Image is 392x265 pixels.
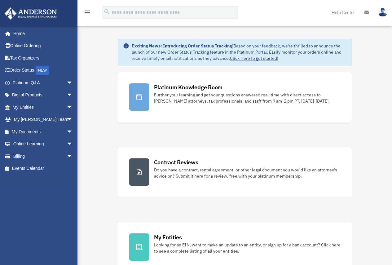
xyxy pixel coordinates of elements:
span: arrow_drop_down [67,126,79,138]
a: Order StatusNEW [4,64,82,77]
a: My Entitiesarrow_drop_down [4,101,82,113]
span: arrow_drop_down [67,150,79,163]
a: Online Ordering [4,40,82,52]
div: Platinum Knowledge Room [154,83,223,91]
a: Billingarrow_drop_down [4,150,82,162]
div: Contract Reviews [154,158,198,166]
a: Contract Reviews Do you have a contract, rental agreement, or other legal document you would like... [118,147,352,197]
span: arrow_drop_down [67,89,79,102]
div: Based on your feedback, we're thrilled to announce the launch of our new Order Status Tracking fe... [132,43,347,61]
span: arrow_drop_down [67,113,79,126]
a: Events Calendar [4,162,82,175]
div: NEW [36,66,49,75]
a: Home [4,27,79,40]
i: search [104,8,110,15]
a: Platinum Q&Aarrow_drop_down [4,77,82,89]
a: Platinum Knowledge Room Further your learning and get your questions answered real-time with dire... [118,72,352,122]
div: My Entities [154,233,182,241]
a: Click Here to get started! [230,55,278,61]
i: menu [84,9,91,16]
div: Further your learning and get your questions answered real-time with direct access to [PERSON_NAM... [154,92,341,104]
a: Digital Productsarrow_drop_down [4,89,82,101]
span: arrow_drop_down [67,101,79,114]
a: Online Learningarrow_drop_down [4,138,82,150]
span: arrow_drop_down [67,77,79,89]
strong: Exciting News: Introducing Order Status Tracking! [132,43,233,49]
span: arrow_drop_down [67,138,79,151]
img: User Pic [378,8,387,17]
a: My [PERSON_NAME] Teamarrow_drop_down [4,113,82,126]
div: Do you have a contract, rental agreement, or other legal document you would like an attorney's ad... [154,167,341,179]
a: My Documentsarrow_drop_down [4,126,82,138]
img: Anderson Advisors Platinum Portal [3,7,59,20]
a: Tax Organizers [4,52,82,64]
div: Looking for an EIN, want to make an update to an entity, or sign up for a bank account? Click her... [154,242,341,254]
a: menu [84,11,91,16]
